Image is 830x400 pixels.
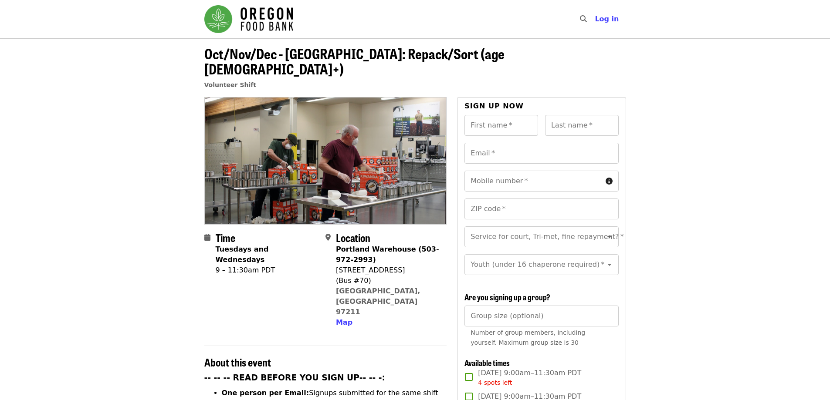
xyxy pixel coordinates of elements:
[592,9,599,30] input: Search
[606,177,613,185] i: circle-info icon
[471,329,585,346] span: Number of group members, including yourself. Maximum group size is 30
[545,115,619,136] input: Last name
[205,97,447,224] img: Oct/Nov/Dec - Portland: Repack/Sort (age 16+) organized by Oregon Food Bank
[464,143,618,164] input: Email
[325,233,331,242] i: map-marker-alt icon
[464,102,524,110] span: Sign up now
[336,287,420,316] a: [GEOGRAPHIC_DATA], [GEOGRAPHIC_DATA] 97211
[464,357,510,368] span: Available times
[464,115,538,136] input: First name
[336,318,352,326] span: Map
[204,373,386,382] strong: -- -- -- READ BEFORE YOU SIGN UP-- -- -:
[603,231,616,243] button: Open
[222,389,309,397] strong: One person per Email:
[204,81,257,88] a: Volunteer Shift
[595,15,619,23] span: Log in
[336,265,440,276] div: [STREET_ADDRESS]
[204,5,293,33] img: Oregon Food Bank - Home
[216,265,318,276] div: 9 – 11:30am PDT
[204,43,505,79] span: Oct/Nov/Dec - [GEOGRAPHIC_DATA]: Repack/Sort (age [DEMOGRAPHIC_DATA]+)
[464,198,618,219] input: ZIP code
[588,10,626,28] button: Log in
[336,276,440,286] div: (Bus #70)
[216,245,269,264] strong: Tuesdays and Wednesdays
[216,230,235,245] span: Time
[478,368,581,387] span: [DATE] 9:00am–11:30am PDT
[204,233,210,242] i: calendar icon
[464,171,602,192] input: Mobile number
[336,230,370,245] span: Location
[580,15,587,23] i: search icon
[336,245,439,264] strong: Portland Warehouse (503-972-2993)
[204,354,271,370] span: About this event
[336,317,352,328] button: Map
[603,259,616,271] button: Open
[464,306,618,326] input: [object Object]
[478,379,512,386] span: 4 spots left
[464,291,550,303] span: Are you signing up a group?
